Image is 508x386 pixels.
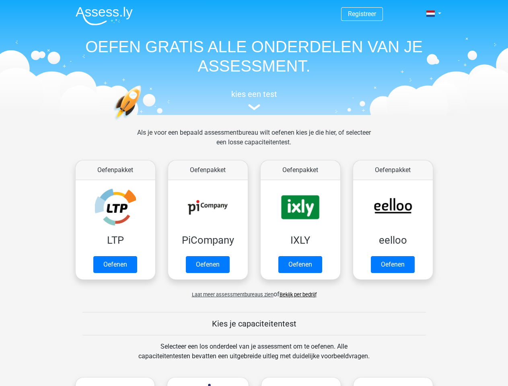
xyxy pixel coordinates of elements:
[69,37,439,76] h1: OEFEN GRATIS ALLE ONDERDELEN VAN JE ASSESSMENT.
[69,89,439,99] h5: kies een test
[186,256,230,273] a: Oefenen
[192,292,274,298] span: Laat meer assessmentbureaus zien
[371,256,415,273] a: Oefenen
[69,283,439,299] div: of
[93,256,137,273] a: Oefenen
[69,89,439,111] a: kies een test
[131,342,377,371] div: Selecteer een los onderdeel van je assessment om te oefenen. Alle capaciteitentesten bevatten een...
[131,128,377,157] div: Als je voor een bepaald assessmentbureau wilt oefenen kies je die hier, of selecteer een losse ca...
[348,10,376,18] a: Registreer
[278,256,322,273] a: Oefenen
[82,319,426,329] h5: Kies je capaciteitentest
[248,104,260,110] img: assessment
[280,292,317,298] a: Bekijk per bedrijf
[113,85,173,158] img: oefenen
[76,6,133,25] img: Assessly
